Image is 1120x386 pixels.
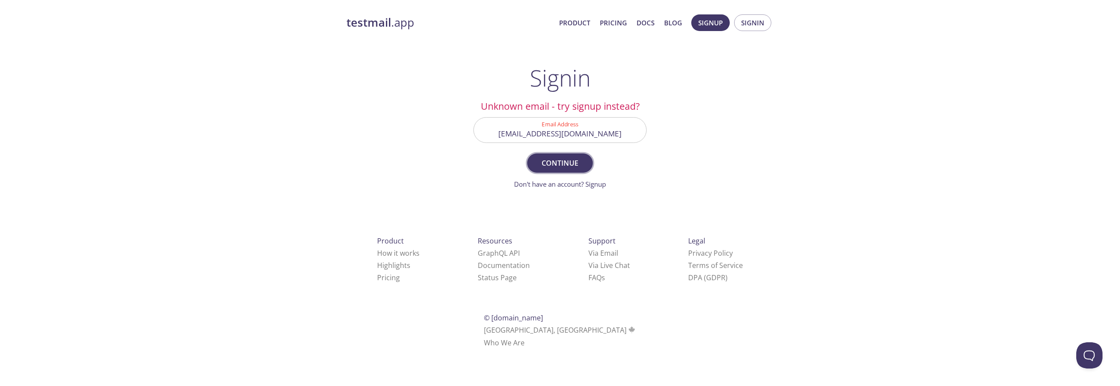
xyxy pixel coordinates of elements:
a: DPA (GDPR) [688,273,728,282]
span: Resources [478,236,512,246]
span: © [DOMAIN_NAME] [484,313,543,323]
a: Via Email [588,248,618,258]
a: Status Page [478,273,517,282]
a: FAQ [588,273,605,282]
a: Pricing [377,273,400,282]
a: Via Live Chat [588,261,630,270]
a: Privacy Policy [688,248,733,258]
h1: Signin [530,65,591,91]
a: Pricing [600,17,627,28]
span: Support [588,236,616,246]
span: Signin [741,17,764,28]
a: Docs [637,17,654,28]
button: Continue [527,153,593,173]
a: How it works [377,248,420,258]
button: Signup [691,14,730,31]
span: Continue [537,157,583,169]
h2: Unknown email - try signup instead? [473,99,647,114]
a: GraphQL API [478,248,520,258]
a: Highlights [377,261,410,270]
span: Signup [698,17,723,28]
a: Product [559,17,590,28]
a: Blog [664,17,682,28]
strong: testmail [346,15,391,30]
span: s [602,273,605,282]
span: [GEOGRAPHIC_DATA], [GEOGRAPHIC_DATA] [484,325,637,335]
a: testmail.app [346,15,552,30]
span: Legal [688,236,705,246]
a: Terms of Service [688,261,743,270]
a: Who We Are [484,338,525,348]
span: Product [377,236,404,246]
a: Documentation [478,261,530,270]
a: Don't have an account? Signup [514,180,606,188]
iframe: Help Scout Beacon - Open [1076,342,1102,369]
button: Signin [734,14,771,31]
